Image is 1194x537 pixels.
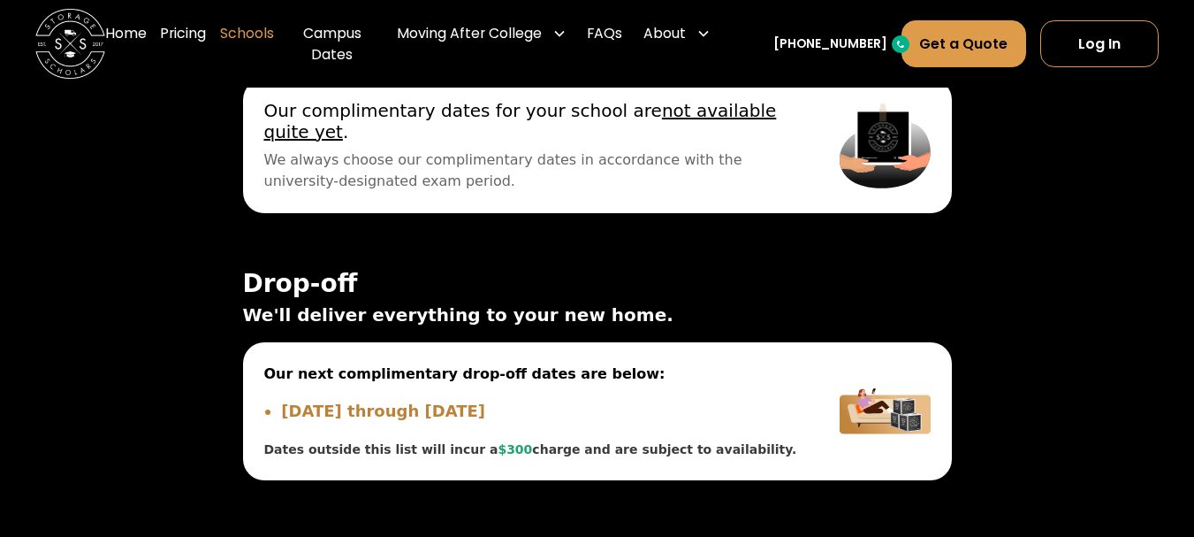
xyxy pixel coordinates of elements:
[773,35,887,53] a: [PHONE_NUMBER]
[264,364,798,385] span: Our next complimentary drop-off dates are below:
[264,150,798,192] span: We always choose our complimentary dates in accordance with the university-designated exam period.
[587,9,622,79] a: FAQs
[243,302,952,328] span: We'll deliver everything to your new home.
[840,100,930,192] img: Pickup Image
[390,9,573,58] div: Moving After College
[901,20,1027,67] a: Get a Quote
[636,9,717,58] div: About
[264,100,777,142] u: not available quite yet
[840,364,930,459] img: Delivery Image
[35,9,105,79] img: Storage Scholars main logo
[498,442,532,456] span: $300
[643,23,686,44] div: About
[1040,20,1159,67] a: Log In
[220,9,274,79] a: Schools
[105,9,147,79] a: Home
[264,100,798,142] span: Our complimentary dates for your school are .
[35,9,105,79] a: home
[264,441,798,459] div: Dates outside this list will incur a charge and are subject to availability.
[288,9,376,79] a: Campus Dates
[160,9,206,79] a: Pricing
[243,270,952,298] span: Drop-off
[397,23,542,44] div: Moving After College
[281,399,797,423] li: [DATE] through [DATE]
